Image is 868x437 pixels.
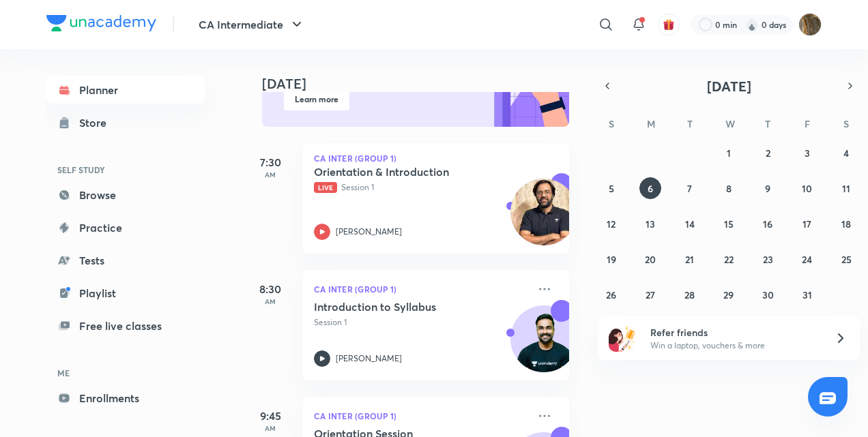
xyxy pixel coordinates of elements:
[745,18,759,31] img: streak
[314,182,337,193] span: Live
[314,165,484,179] h5: Orientation & Introduction
[835,142,857,164] button: October 4, 2025
[687,182,692,195] abbr: October 7, 2025
[46,158,205,181] h6: SELF STUDY
[685,217,695,230] abbr: October 14, 2025
[802,182,812,195] abbr: October 10, 2025
[802,217,811,230] abbr: October 17, 2025
[658,14,680,35] button: avatar
[646,288,655,301] abbr: October 27, 2025
[765,182,770,195] abbr: October 9, 2025
[243,154,298,170] h5: 7:30
[601,248,622,270] button: October 19, 2025
[314,181,528,194] p: Session 1
[757,177,779,199] button: October 9, 2025
[646,217,655,230] abbr: October 13, 2025
[262,76,583,92] h4: [DATE]
[46,15,156,35] a: Company Logo
[609,325,636,352] img: referral
[757,213,779,235] button: October 16, 2025
[609,117,614,130] abbr: Sunday
[639,248,661,270] button: October 20, 2025
[46,385,205,412] a: Enrollments
[763,253,773,266] abbr: October 23, 2025
[46,15,156,31] img: Company Logo
[684,288,695,301] abbr: October 28, 2025
[796,284,818,305] button: October 31, 2025
[46,109,205,136] a: Store
[796,177,818,199] button: October 10, 2025
[841,253,852,266] abbr: October 25, 2025
[718,142,740,164] button: October 1, 2025
[843,117,849,130] abbr: Saturday
[79,115,115,131] div: Store
[725,117,735,130] abbr: Wednesday
[243,408,298,424] h5: 9:45
[601,177,622,199] button: October 5, 2025
[805,117,810,130] abbr: Friday
[46,312,205,340] a: Free live classes
[314,316,528,329] p: Session 1
[685,253,694,266] abbr: October 21, 2025
[336,226,402,238] p: [PERSON_NAME]
[639,213,661,235] button: October 13, 2025
[718,248,740,270] button: October 22, 2025
[46,361,205,385] h6: ME
[798,13,822,36] img: Mayank Kumawat
[802,288,812,301] abbr: October 31, 2025
[314,408,528,424] p: CA Inter (Group 1)
[336,352,402,365] p: [PERSON_NAME]
[723,288,734,301] abbr: October 29, 2025
[757,248,779,270] button: October 23, 2025
[243,170,298,179] p: AM
[46,76,205,104] a: Planner
[835,213,857,235] button: October 18, 2025
[46,214,205,241] a: Practice
[763,217,772,230] abbr: October 16, 2025
[190,11,313,38] button: CA Intermediate
[762,288,774,301] abbr: October 30, 2025
[707,77,751,95] span: [DATE]
[687,117,693,130] abbr: Tuesday
[796,248,818,270] button: October 24, 2025
[796,142,818,164] button: October 3, 2025
[601,284,622,305] button: October 26, 2025
[243,297,298,305] p: AM
[726,182,732,195] abbr: October 8, 2025
[718,213,740,235] button: October 15, 2025
[607,253,616,266] abbr: October 19, 2025
[718,284,740,305] button: October 29, 2025
[796,213,818,235] button: October 17, 2025
[243,424,298,432] p: AM
[724,253,734,266] abbr: October 22, 2025
[617,76,841,95] button: [DATE]
[46,280,205,307] a: Playlist
[46,247,205,274] a: Tests
[606,288,616,301] abbr: October 26, 2025
[805,147,810,160] abbr: October 3, 2025
[724,217,734,230] abbr: October 15, 2025
[679,284,701,305] button: October 28, 2025
[757,142,779,164] button: October 2, 2025
[639,284,661,305] button: October 27, 2025
[314,300,484,314] h5: Introduction to Syllabus
[757,284,779,305] button: October 30, 2025
[284,89,349,110] button: Learn more
[663,18,675,31] img: avatar
[601,213,622,235] button: October 12, 2025
[609,182,614,195] abbr: October 5, 2025
[802,253,812,266] abbr: October 24, 2025
[842,182,850,195] abbr: October 11, 2025
[511,313,577,378] img: Avatar
[679,248,701,270] button: October 21, 2025
[679,213,701,235] button: October 14, 2025
[314,154,558,162] p: CA Inter (Group 1)
[718,177,740,199] button: October 8, 2025
[727,147,731,160] abbr: October 1, 2025
[645,253,656,266] abbr: October 20, 2025
[765,117,770,130] abbr: Thursday
[243,281,298,297] h5: 8:30
[841,217,851,230] abbr: October 18, 2025
[843,147,849,160] abbr: October 4, 2025
[835,248,857,270] button: October 25, 2025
